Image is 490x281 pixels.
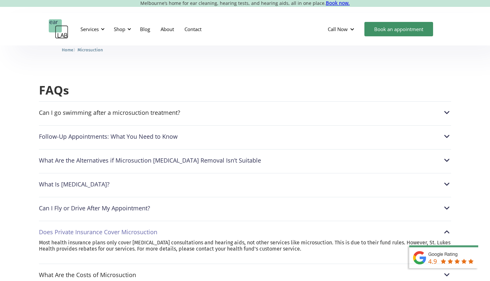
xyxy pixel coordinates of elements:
[39,181,110,187] div: What Is [MEDICAL_DATA]?
[39,229,157,235] div: Does Private Insurance Cover Microsuction
[39,108,451,117] div: Can I go swimming after a microsuction treatment?Can I go swimming after a microsuction treatment?
[39,239,451,258] nav: Does Private Insurance Cover MicrosuctionDoes Private Insurance Cover Microsuction
[443,228,451,236] img: Does Private Insurance Cover Microsuction
[62,46,73,53] a: Home
[39,180,451,188] div: What Is [MEDICAL_DATA]?What Is Earwax?
[39,204,451,212] div: Can I Fly or Drive After My Appointment?Can I Fly or Drive After My Appointment?
[328,26,348,32] div: Call Now
[49,19,68,39] a: home
[39,132,451,141] div: Follow-Up Appointments: What You Need to KnowFollow-Up Appointments: What You Need to Know
[110,19,133,39] div: Shop
[80,26,99,32] div: Services
[443,271,451,279] img: What Are the Costs of Microsuction
[62,46,78,53] li: 〉
[39,83,451,98] h2: FAQs
[443,156,451,165] img: What Are the Alternatives if Microsuction Earwax Removal Isn’t Suitable
[39,228,451,236] div: Does Private Insurance Cover MicrosuctionDoes Private Insurance Cover Microsuction
[78,47,103,52] span: Microsuction
[62,47,73,52] span: Home
[443,204,451,212] img: Can I Fly or Drive After My Appointment?
[114,26,125,32] div: Shop
[443,132,451,141] img: Follow-Up Appointments: What You Need to Know
[323,19,361,39] div: Call Now
[39,156,451,165] div: What Are the Alternatives if Microsuction [MEDICAL_DATA] Removal Isn’t SuitableWhat Are the Alter...
[77,19,107,39] div: Services
[179,20,207,39] a: Contact
[39,272,136,278] div: What Are the Costs of Microsuction
[39,157,261,164] div: What Are the Alternatives if Microsuction [MEDICAL_DATA] Removal Isn’t Suitable
[39,205,150,211] div: Can I Fly or Drive After My Appointment?
[78,46,103,53] a: Microsuction
[443,108,451,117] img: Can I go swimming after a microsuction treatment?
[39,133,178,140] div: Follow-Up Appointments: What You Need to Know
[155,20,179,39] a: About
[39,271,451,279] div: What Are the Costs of MicrosuctionWhat Are the Costs of Microsuction
[364,22,433,36] a: Book an appointment
[443,180,451,188] img: What Is Earwax?
[39,109,180,116] div: Can I go swimming after a microsuction treatment?
[135,20,155,39] a: Blog
[39,239,451,252] p: Most health insurance plans only cover [MEDICAL_DATA] consultations and hearing aids, not other s...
